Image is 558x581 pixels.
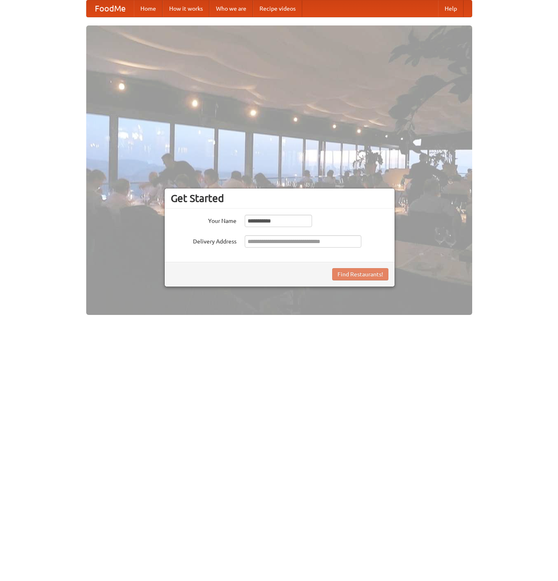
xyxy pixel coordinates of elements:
[332,268,388,280] button: Find Restaurants!
[171,215,237,225] label: Your Name
[209,0,253,17] a: Who we are
[171,235,237,246] label: Delivery Address
[87,0,134,17] a: FoodMe
[438,0,464,17] a: Help
[171,192,388,204] h3: Get Started
[253,0,302,17] a: Recipe videos
[134,0,163,17] a: Home
[163,0,209,17] a: How it works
